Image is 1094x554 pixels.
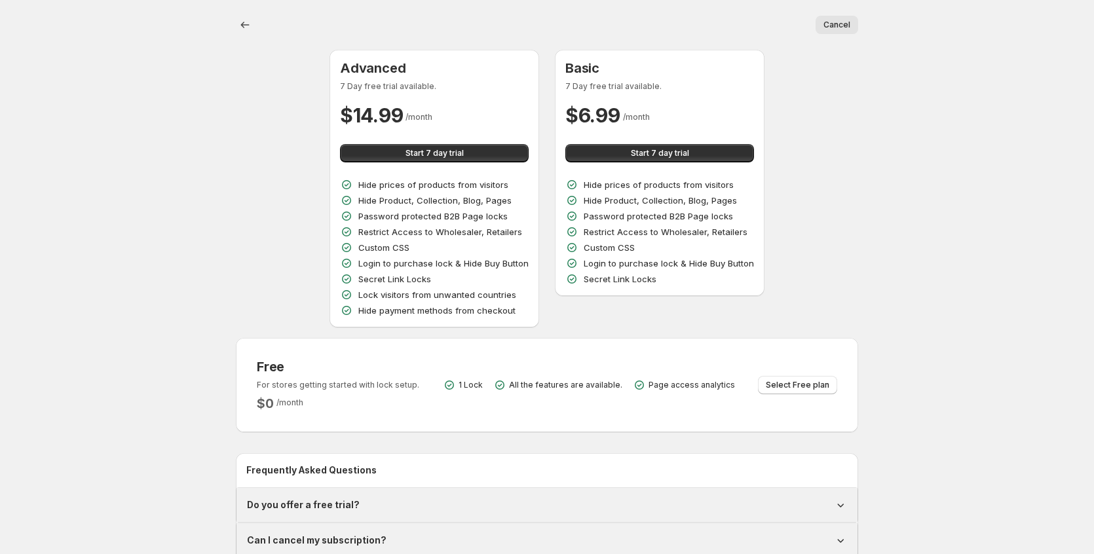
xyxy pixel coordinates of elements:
p: Password protected B2B Page locks [358,210,508,223]
p: Secret Link Locks [584,272,656,286]
p: Secret Link Locks [358,272,431,286]
button: back [236,16,254,34]
h2: $ 14.99 [340,102,403,128]
p: Page access analytics [649,380,735,390]
span: Select Free plan [766,380,829,390]
p: Hide prices of products from visitors [584,178,734,191]
p: Restrict Access to Wholesaler, Retailers [584,225,747,238]
span: / month [406,112,432,122]
button: Start 7 day trial [565,144,754,162]
span: Start 7 day trial [631,148,689,158]
p: Password protected B2B Page locks [584,210,733,223]
p: 1 Lock [459,380,483,390]
h3: Free [257,359,419,375]
button: Start 7 day trial [340,144,529,162]
p: Restrict Access to Wholesaler, Retailers [358,225,522,238]
p: Hide Product, Collection, Blog, Pages [584,194,737,207]
p: Hide payment methods from checkout [358,304,516,317]
h3: Advanced [340,60,529,76]
span: / month [276,397,303,407]
p: Custom CSS [584,241,635,254]
p: 7 Day free trial available. [340,81,529,92]
span: / month [623,112,650,122]
h2: $ 0 [257,396,274,411]
h1: Can I cancel my subscription? [247,534,387,547]
p: Hide Product, Collection, Blog, Pages [358,194,512,207]
p: All the features are available. [509,380,622,390]
p: Custom CSS [358,241,409,254]
h3: Basic [565,60,754,76]
button: Select Free plan [758,376,837,394]
p: Login to purchase lock & Hide Buy Button [584,257,754,270]
p: 7 Day free trial available. [565,81,754,92]
p: Lock visitors from unwanted countries [358,288,516,301]
p: For stores getting started with lock setup. [257,380,419,390]
h2: Frequently Asked Questions [246,464,848,477]
span: Start 7 day trial [406,148,464,158]
h1: Do you offer a free trial? [247,498,360,511]
span: Cancel [823,20,850,30]
h2: $ 6.99 [565,102,620,128]
button: Cancel [816,16,858,34]
p: Hide prices of products from visitors [358,178,508,191]
p: Login to purchase lock & Hide Buy Button [358,257,529,270]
